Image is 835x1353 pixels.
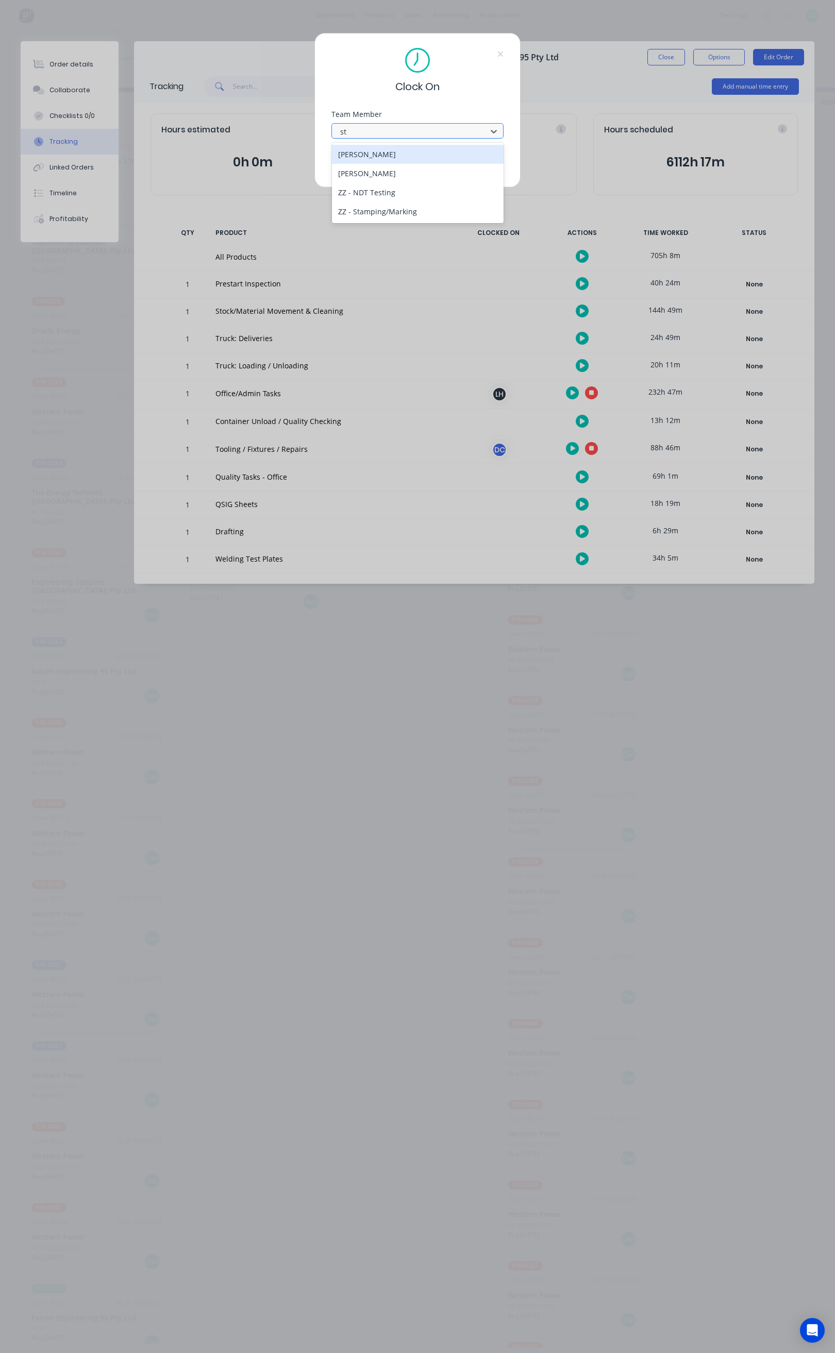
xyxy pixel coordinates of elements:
div: [PERSON_NAME] [332,145,504,164]
div: ZZ - Stamping/Marking [332,202,504,221]
div: Team Member [331,111,504,118]
div: Open Intercom Messenger [800,1318,825,1343]
div: ZZ - NDT Testing [332,183,504,202]
span: Clock On [395,79,440,94]
div: [PERSON_NAME] [332,164,504,183]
